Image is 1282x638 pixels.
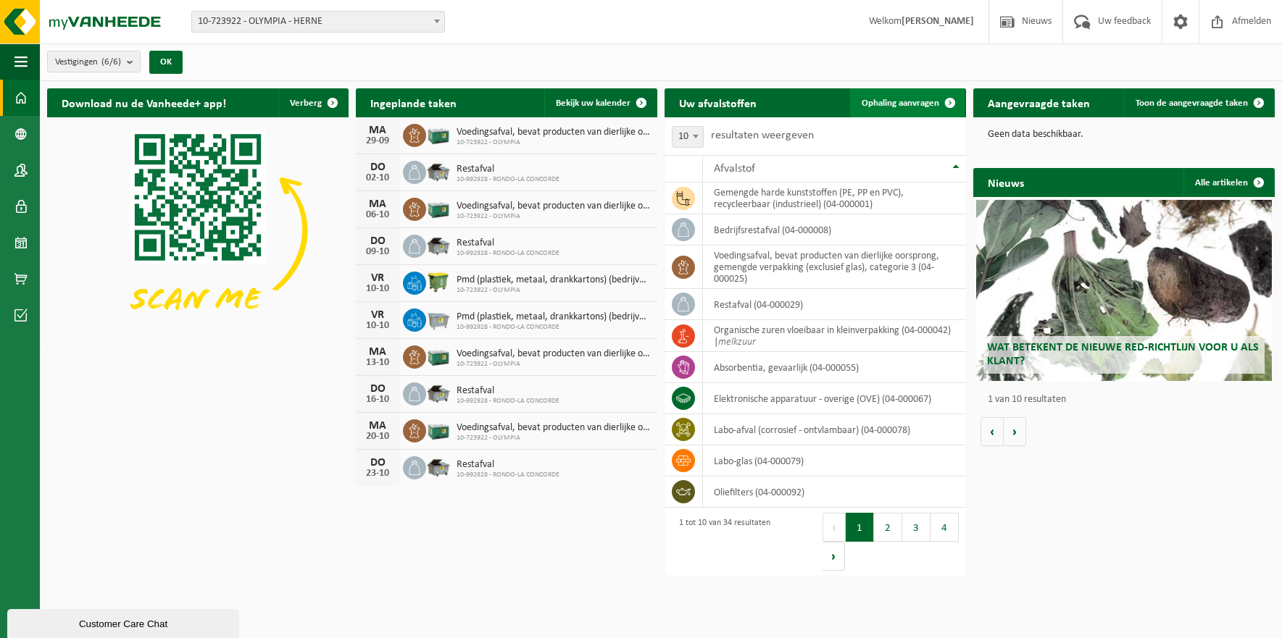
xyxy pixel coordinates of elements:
[363,272,392,284] div: VR
[47,51,141,72] button: Vestigingen(6/6)
[426,380,451,405] img: WB-5000-GAL-GY-01
[363,469,392,479] div: 23-10
[363,210,392,220] div: 06-10
[426,417,451,442] img: PB-LB-0680-HPE-GN-01
[457,311,650,323] span: Pmd (plastiek, metaal, drankkartons) (bedrijven)
[363,247,392,257] div: 09-10
[973,168,1038,196] h2: Nieuws
[846,513,874,542] button: 1
[363,284,392,294] div: 10-10
[457,249,559,258] span: 10-992928 - RONDO-LA CONCORDE
[556,98,630,108] span: Bekijk uw kalender
[457,201,650,212] span: Voedingsafval, bevat producten van dierlijke oorsprong, gemengde verpakking (exc...
[192,12,444,32] span: 10-723922 - OLYMPIA - HERNE
[426,159,451,183] img: WB-5000-GAL-GY-01
[457,459,559,471] span: Restafval
[426,343,451,368] img: PB-LB-0680-HPE-GN-01
[988,395,1268,405] p: 1 van 10 resultaten
[703,214,966,245] td: bedrijfsrestafval (04-000008)
[823,513,846,542] button: Previous
[711,130,814,141] label: resultaten weergeven
[363,173,392,183] div: 02-10
[363,432,392,442] div: 20-10
[862,98,939,108] span: Ophaling aanvragen
[278,88,347,117] button: Verberg
[149,51,183,74] button: OK
[703,414,966,445] td: labo-afval (corrosief - ontvlambaar) (04-000078)
[363,161,392,173] div: DO
[981,417,1004,446] button: Vorige
[874,513,902,542] button: 2
[457,238,559,249] span: Restafval
[363,383,392,395] div: DO
[976,200,1272,381] a: Wat betekent de nieuwe RED-richtlijn voor u als klant?
[1124,88,1273,117] a: Toon de aangevraagde taken
[426,306,451,331] img: WB-2500-GAL-GY-01
[363,136,392,146] div: 29-09
[823,542,845,571] button: Next
[703,352,966,383] td: absorbentia, gevaarlijk (04-000055)
[426,122,451,146] img: PB-LB-0680-HPE-GN-01
[457,138,650,147] span: 10-723922 - OLYMPIA
[363,395,392,405] div: 16-10
[457,164,559,175] span: Restafval
[902,513,931,542] button: 3
[703,320,966,352] td: organische zuren vloeibaar in kleinverpakking (04-000042) |
[703,477,966,508] td: oliefilters (04-000092)
[544,88,656,117] a: Bekijk uw kalender
[988,130,1260,140] p: Geen data beschikbaar.
[1004,417,1026,446] button: Volgende
[457,323,650,332] span: 10-992928 - RONDO-LA CONCORDE
[363,457,392,469] div: DO
[457,385,559,397] span: Restafval
[703,289,966,320] td: restafval (04-000029)
[363,346,392,358] div: MA
[457,348,650,360] span: Voedingsafval, bevat producten van dierlijke oorsprong, gemengde verpakking (exc...
[850,88,965,117] a: Ophaling aanvragen
[363,321,392,331] div: 10-10
[356,88,471,117] h2: Ingeplande taken
[426,454,451,479] img: WB-5000-GAL-GY-01
[457,422,650,434] span: Voedingsafval, bevat producten van dierlijke oorsprong, gemengde verpakking (exc...
[290,98,322,108] span: Verberg
[55,51,121,73] span: Vestigingen
[703,182,966,214] td: gemengde harde kunststoffen (PE, PP en PVC), recycleerbaar (industrieel) (04-000001)
[703,383,966,414] td: elektronische apparatuur - overige (OVE) (04-000067)
[47,88,241,117] h2: Download nu de Vanheede+ app!
[426,232,451,257] img: WB-5000-GAL-GY-01
[672,126,704,148] span: 10
[902,16,974,27] strong: [PERSON_NAME]
[363,198,392,210] div: MA
[665,88,771,117] h2: Uw afvalstoffen
[457,127,650,138] span: Voedingsafval, bevat producten van dierlijke oorsprong, gemengde verpakking (exc...
[426,269,451,294] img: WB-1100-HPE-GN-50
[703,245,966,289] td: voedingsafval, bevat producten van dierlijke oorsprong, gemengde verpakking (exclusief glas), cat...
[1183,168,1273,197] a: Alle artikelen
[718,337,756,348] i: melkzuur
[457,360,650,369] span: 10-723922 - OLYMPIA
[426,196,451,220] img: PB-LB-0680-HPE-GN-01
[363,358,392,368] div: 13-10
[457,175,559,184] span: 10-992928 - RONDO-LA CONCORDE
[672,511,770,572] div: 1 tot 10 van 34 resultaten
[457,286,650,295] span: 10-723922 - OLYMPIA
[457,212,650,221] span: 10-723922 - OLYMPIA
[973,88,1104,117] h2: Aangevraagde taken
[457,274,650,286] span: Pmd (plastiek, metaal, drankkartons) (bedrijven)
[1136,98,1248,108] span: Toon de aangevraagde taken
[101,57,121,67] count: (6/6)
[457,471,559,479] span: 10-992928 - RONDO-LA CONCORDE
[191,11,445,33] span: 10-723922 - OLYMPIA - HERNE
[363,420,392,432] div: MA
[47,117,349,343] img: Download de VHEPlus App
[987,342,1259,367] span: Wat betekent de nieuwe RED-richtlijn voor u als klant?
[714,163,755,175] span: Afvalstof
[673,127,703,147] span: 10
[703,445,966,477] td: labo-glas (04-000079)
[457,397,559,406] span: 10-992928 - RONDO-LA CONCORDE
[363,235,392,247] div: DO
[363,125,392,136] div: MA
[931,513,959,542] button: 4
[7,606,242,638] iframe: chat widget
